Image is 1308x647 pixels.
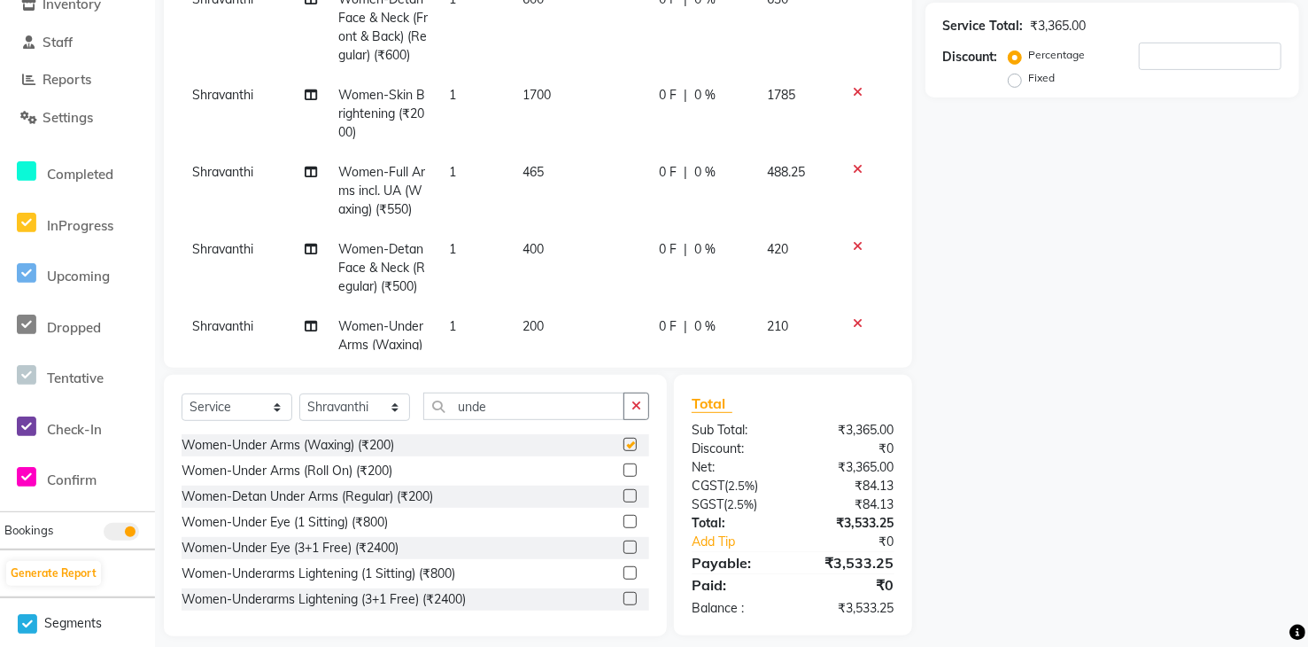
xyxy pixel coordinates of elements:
[659,240,677,259] span: 0 F
[943,17,1024,35] div: Service Total:
[47,370,104,386] span: Tentative
[728,479,755,493] span: 2.5%
[4,70,151,90] a: Reports
[684,317,687,336] span: |
[678,440,793,458] div: Discount:
[678,599,793,618] div: Balance :
[47,166,113,183] span: Completed
[678,552,793,573] div: Payable:
[678,574,793,596] div: Paid:
[678,533,812,551] a: Add Tip
[182,487,433,506] div: Women-Detan Under Arms (Regular) (₹200)
[523,164,545,180] span: 465
[182,539,399,557] div: Women-Under Eye (3+1 Free) (₹2400)
[678,477,793,495] div: ( )
[659,317,677,336] span: 0 F
[793,599,907,618] div: ₹3,533.25
[423,393,624,420] input: Search or Scan
[659,86,677,105] span: 0 F
[449,164,456,180] span: 1
[182,565,455,583] div: Women-Underarms Lightening (1 Sitting) (₹800)
[1029,47,1086,63] label: Percentage
[182,513,388,532] div: Women-Under Eye (1 Sitting) (₹800)
[659,163,677,182] span: 0 F
[694,86,716,105] span: 0 %
[678,458,793,477] div: Net:
[793,574,907,596] div: ₹0
[678,495,793,514] div: ( )
[793,477,907,495] div: ₹84.13
[692,478,724,494] span: CGST
[684,240,687,259] span: |
[692,496,724,512] span: SGST
[4,523,53,537] span: Bookings
[678,421,793,440] div: Sub Total:
[692,394,732,413] span: Total
[684,86,687,105] span: |
[449,87,456,103] span: 1
[727,497,754,511] span: 2.5%
[192,241,253,257] span: Shravanthi
[684,163,687,182] span: |
[767,164,805,180] span: 488.25
[1029,70,1056,86] label: Fixed
[793,440,907,458] div: ₹0
[449,318,456,334] span: 1
[6,561,101,586] button: Generate Report
[338,164,425,217] span: Women-Full Arms incl. UA (Waxing) (₹550)
[767,241,788,257] span: 420
[192,164,253,180] span: Shravanthi
[192,318,253,334] span: Shravanthi
[523,87,552,103] span: 1700
[182,590,466,609] div: Women-Underarms Lightening (3+1 Free) (₹2400)
[694,240,716,259] span: 0 %
[338,318,423,371] span: Women-Under Arms (Waxing) (₹200)
[793,495,907,514] div: ₹84.13
[812,533,908,551] div: ₹0
[793,458,907,477] div: ₹3,365.00
[943,48,998,66] div: Discount:
[4,108,151,129] a: Settings
[523,318,545,334] span: 200
[47,319,101,336] span: Dropped
[44,614,102,633] span: Segments
[449,241,456,257] span: 1
[43,34,73,51] span: Staff
[694,163,716,182] span: 0 %
[793,552,907,573] div: ₹3,533.25
[47,268,110,285] span: Upcoming
[47,472,97,488] span: Confirm
[182,462,392,480] div: Women-Under Arms (Roll On) (₹200)
[182,436,394,455] div: Women-Under Arms (Waxing) (₹200)
[47,421,102,438] span: Check-In
[43,109,93,126] span: Settings
[793,514,907,533] div: ₹3,533.25
[678,514,793,533] div: Total:
[523,241,545,257] span: 400
[767,87,795,103] span: 1785
[4,33,151,53] a: Staff
[192,87,253,103] span: Shravanthi
[1031,17,1087,35] div: ₹3,365.00
[694,317,716,336] span: 0 %
[47,217,113,234] span: InProgress
[793,421,907,440] div: ₹3,365.00
[338,87,425,140] span: Women-Skin Brightening (₹2000)
[338,241,425,294] span: Women-Detan Face & Neck (Regular) (₹500)
[43,71,91,88] span: Reports
[767,318,788,334] span: 210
